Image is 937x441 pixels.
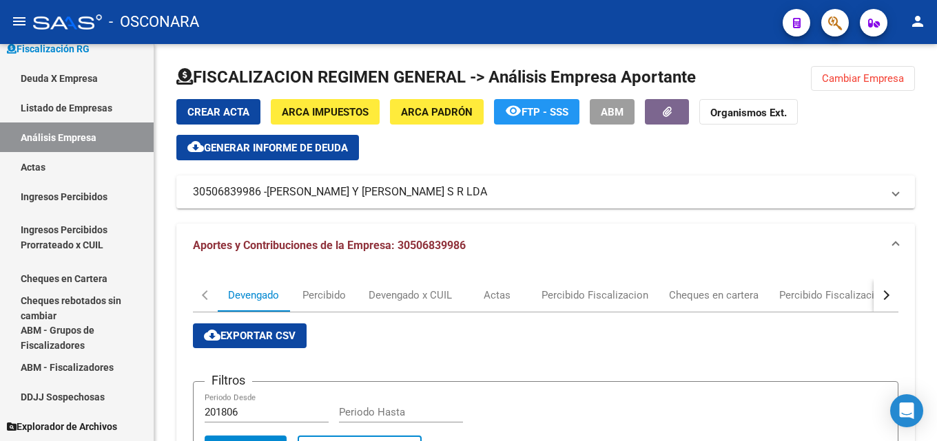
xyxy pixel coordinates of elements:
span: Cambiar Empresa [822,72,904,85]
span: Generar informe de deuda [204,142,348,154]
button: ARCA Impuestos [271,99,380,125]
button: Cambiar Empresa [811,66,915,91]
button: Crear Acta [176,99,260,125]
div: Actas [484,288,511,303]
div: Devengado [228,288,279,303]
button: Exportar CSV [193,323,307,348]
button: ABM [590,99,635,125]
div: Percibido [302,288,346,303]
mat-expansion-panel-header: 30506839986 -[PERSON_NAME] Y [PERSON_NAME] S R LDA [176,175,915,208]
span: ABM [601,106,624,118]
span: [PERSON_NAME] Y [PERSON_NAME] S R LDA [267,184,487,200]
div: Cheques en cartera [669,288,759,303]
span: - OSCONARA [109,7,199,37]
span: Crear Acta [187,106,249,118]
mat-expansion-panel-header: Aportes y Contribuciones de la Empresa: 30506839986 [176,224,915,268]
mat-icon: menu [11,13,28,30]
span: Aportes y Contribuciones de la Empresa: 30506839986 [193,239,466,252]
mat-panel-title: 30506839986 - [193,184,882,200]
span: FTP - SSS [522,106,568,118]
button: ARCA Padrón [390,99,484,125]
button: Organismos Ext. [699,99,798,125]
span: Exportar CSV [204,330,296,342]
span: ARCA Impuestos [282,106,369,118]
mat-icon: person [909,13,926,30]
mat-icon: cloud_download [204,327,220,343]
mat-icon: remove_red_eye [505,103,522,119]
span: Explorador de Archivos [7,419,117,434]
div: Percibido Fiscalizacion [542,288,648,303]
mat-icon: cloud_download [187,138,204,155]
h1: FISCALIZACION REGIMEN GENERAL -> Análisis Empresa Aportante [176,66,696,88]
span: ARCA Padrón [401,106,473,118]
div: Open Intercom Messenger [890,394,923,427]
h3: Filtros [205,371,252,390]
button: Generar informe de deuda [176,135,359,160]
button: FTP - SSS [494,99,579,125]
strong: Organismos Ext. [710,107,787,119]
span: Fiscalización RG [7,41,90,56]
div: Devengado x CUIL [369,288,452,303]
